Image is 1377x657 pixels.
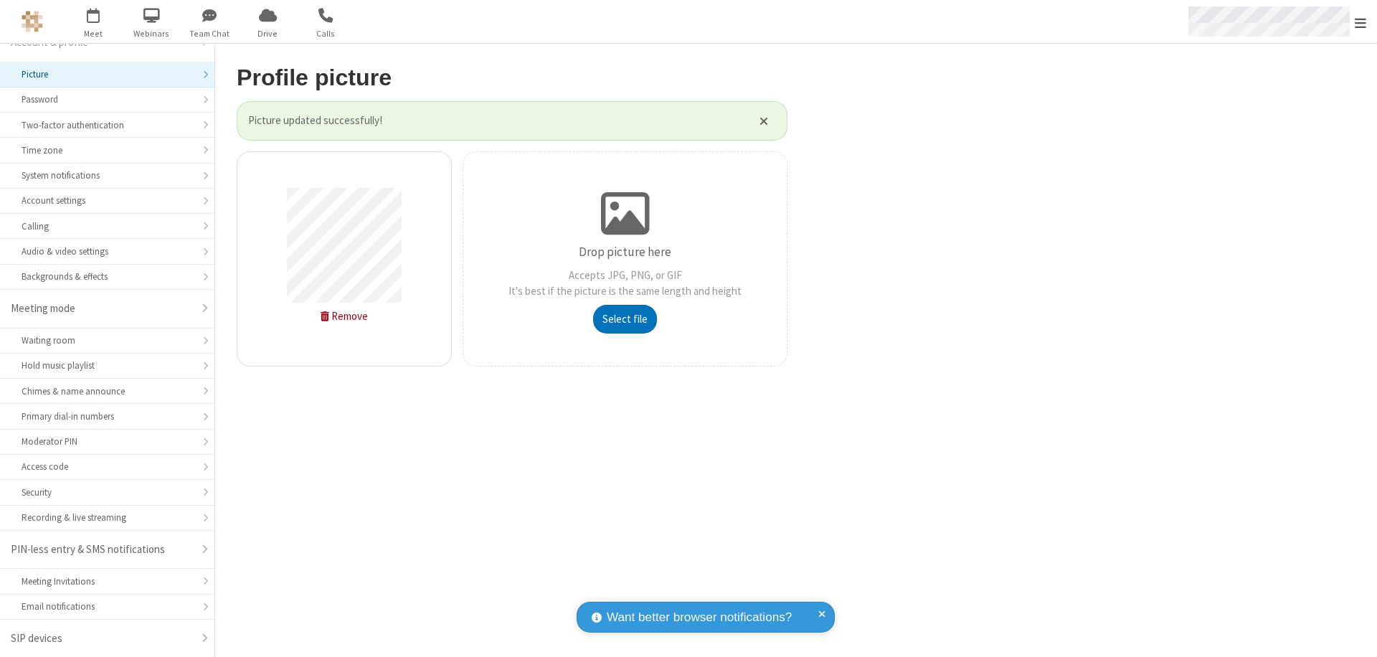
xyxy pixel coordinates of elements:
[752,110,776,131] button: Close alert
[22,245,193,258] div: Audio & video settings
[22,143,193,157] div: Time zone
[22,410,193,423] div: Primary dial-in numbers
[22,194,193,207] div: Account settings
[22,11,43,32] img: QA Selenium DO NOT DELETE OR CHANGE
[22,93,193,106] div: Password
[22,511,193,524] div: Recording & live streaming
[241,27,295,40] span: Drive
[593,305,657,334] button: Select file
[22,67,193,81] div: Picture
[11,542,193,558] div: PIN-less entry & SMS notifications
[508,268,742,300] p: Accepts JPG, PNG, or GIF It's best if the picture is the same length and height
[22,435,193,448] div: Moderator PIN
[22,118,193,132] div: Two-factor authentication
[248,113,742,129] span: Picture updated successfully!
[22,270,193,283] div: Backgrounds & effects
[22,169,193,182] div: System notifications
[125,27,179,40] span: Webinars
[11,630,193,647] div: SIP devices
[22,460,193,473] div: Access code
[22,384,193,398] div: Chimes & name announce
[607,608,792,627] span: Want better browser notifications?
[22,486,193,499] div: Security
[579,243,671,262] p: Drop picture here
[183,27,237,40] span: Team Chat
[22,219,193,233] div: Calling
[602,312,648,326] span: Select file
[11,301,193,317] div: Meeting mode
[67,27,120,40] span: Meet
[299,27,353,40] span: Calls
[22,575,193,588] div: Meeting Invitations
[22,600,193,613] div: Email notifications
[22,359,193,372] div: Hold music playlist
[237,65,787,90] h2: Profile picture
[1341,620,1366,647] iframe: Chat
[22,334,193,347] div: Waiting room
[312,303,377,330] button: Remove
